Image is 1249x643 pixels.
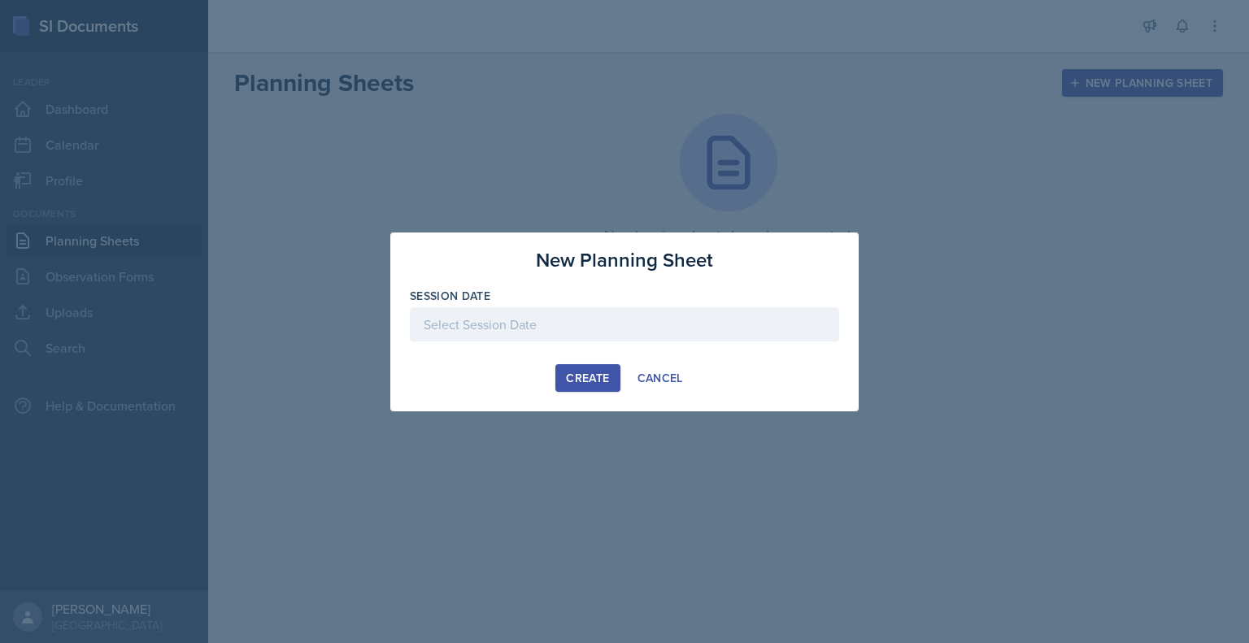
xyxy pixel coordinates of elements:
[555,364,620,392] button: Create
[566,371,609,384] div: Create
[627,364,694,392] button: Cancel
[638,371,683,384] div: Cancel
[536,245,713,275] h3: New Planning Sheet
[410,288,490,304] label: Session Date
